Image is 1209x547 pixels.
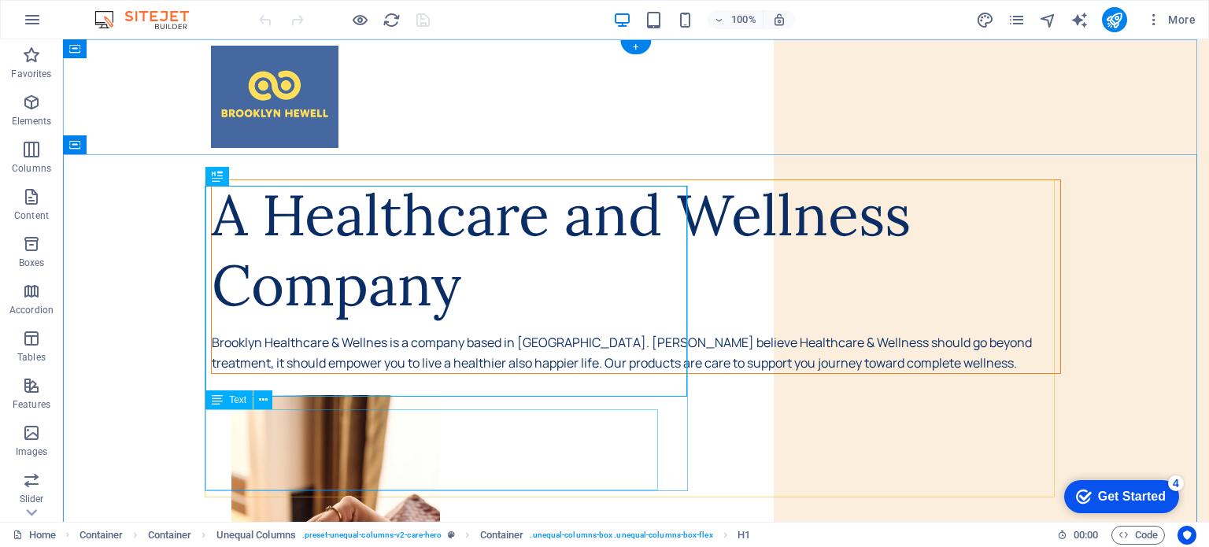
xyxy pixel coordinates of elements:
[20,493,44,505] p: Slider
[1007,11,1026,29] i: Pages (Ctrl+Alt+S)
[1007,10,1026,29] button: pages
[731,10,756,29] h6: 100%
[350,10,369,29] button: Click here to leave preview mode and continue editing
[14,209,49,222] p: Content
[43,17,110,31] div: Get Started
[1070,10,1089,29] button: text_generator
[772,13,786,27] i: On resize automatically adjust zoom level to fit chosen device.
[12,115,52,128] p: Elements
[113,3,128,19] div: 4
[1039,10,1058,29] button: navigator
[1111,526,1165,545] button: Code
[12,162,51,175] p: Columns
[448,530,455,539] i: This element is a customizable preset
[1039,11,1057,29] i: Navigator
[9,8,124,41] div: Get Started 4 items remaining, 20% complete
[1105,11,1123,29] i: Publish
[19,257,45,269] p: Boxes
[976,10,995,29] button: design
[1070,11,1089,29] i: AI Writer
[738,526,750,545] span: Click to select. Double-click to edit
[9,304,54,316] p: Accordion
[480,526,524,545] span: Click to select. Double-click to edit
[1057,526,1099,545] h6: Session time
[13,398,50,411] p: Features
[976,11,994,29] i: Design (Ctrl+Alt+Y)
[91,10,209,29] img: Editor Logo
[1118,526,1158,545] span: Code
[620,40,651,54] div: +
[382,10,401,29] button: reload
[79,526,124,545] span: Click to select. Double-click to edit
[16,445,48,458] p: Images
[11,68,51,80] p: Favorites
[530,526,712,545] span: . unequal-columns-box .unequal-columns-box-flex
[1102,7,1127,32] button: publish
[708,10,763,29] button: 100%
[1146,12,1196,28] span: More
[79,526,750,545] nav: breadcrumb
[13,526,56,545] a: Click to cancel selection. Double-click to open Pages
[1140,7,1202,32] button: More
[1074,526,1098,545] span: 00 00
[302,526,442,545] span: . preset-unequal-columns-v2-care-hero
[1085,529,1087,541] span: :
[216,526,296,545] span: Click to select. Double-click to edit
[383,11,401,29] i: Reload page
[148,526,192,545] span: Click to select. Double-click to edit
[1178,526,1196,545] button: Usercentrics
[17,351,46,364] p: Tables
[229,395,246,405] span: Text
